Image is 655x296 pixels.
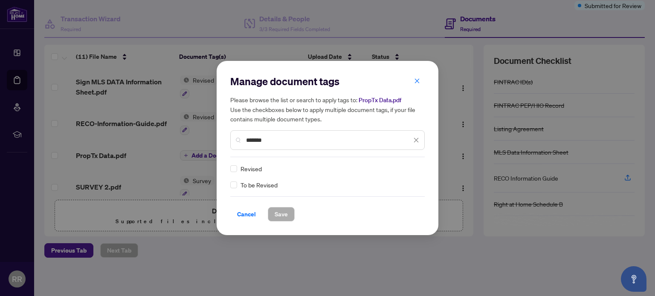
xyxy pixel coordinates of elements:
h2: Manage document tags [230,75,425,88]
h5: Please browse the list or search to apply tags to: Use the checkboxes below to apply multiple doc... [230,95,425,124]
button: Open asap [621,266,646,292]
span: close [414,78,420,84]
span: Cancel [237,207,256,221]
span: To be Revised [241,180,278,190]
span: close [413,137,419,143]
span: PropTx Data.pdf [359,96,401,104]
span: Revised [241,164,262,173]
button: Cancel [230,207,263,221]
button: Save [268,207,295,221]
